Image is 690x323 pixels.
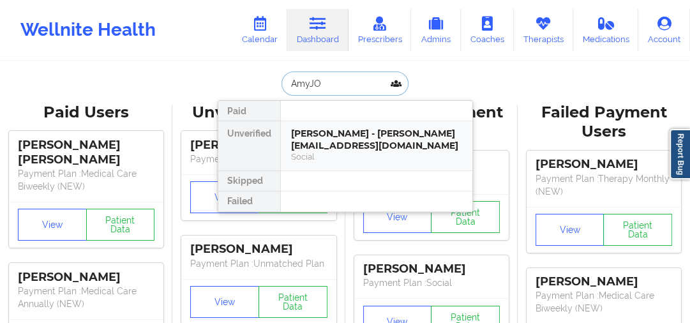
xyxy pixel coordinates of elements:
a: Medications [573,9,639,51]
p: Payment Plan : Unmatched Plan [190,257,327,270]
a: Account [638,9,690,51]
div: [PERSON_NAME] [190,138,327,153]
a: Coaches [461,9,514,51]
a: Calendar [232,9,287,51]
div: Unverified [218,121,280,171]
div: Paid [218,101,280,121]
div: Failed Payment Users [527,103,681,142]
p: Payment Plan : Unmatched Plan [190,153,327,165]
button: Patient Data [86,209,155,241]
div: [PERSON_NAME] [536,157,672,172]
div: Paid Users [9,103,163,123]
p: Payment Plan : Social [363,276,500,289]
a: Therapists [514,9,573,51]
div: [PERSON_NAME] - [PERSON_NAME][EMAIL_ADDRESS][DOMAIN_NAME] [291,128,462,151]
button: View [18,209,87,241]
div: [PERSON_NAME] [PERSON_NAME] [18,138,154,167]
a: Prescribers [349,9,412,51]
button: View [190,286,259,318]
p: Payment Plan : Medical Care Biweekly (NEW) [536,289,672,315]
button: View [536,214,604,246]
div: [PERSON_NAME] [363,262,500,276]
div: [PERSON_NAME] [536,274,672,289]
a: Admins [411,9,461,51]
p: Payment Plan : Medical Care Biweekly (NEW) [18,167,154,193]
p: Payment Plan : Therapy Monthly (NEW) [536,172,672,198]
div: Skipped [218,171,280,192]
button: Patient Data [259,286,327,318]
button: View [190,181,259,213]
a: Dashboard [287,9,349,51]
div: [PERSON_NAME] [18,270,154,285]
button: Patient Data [431,201,500,233]
div: Unverified Users [181,103,336,123]
div: Failed [218,192,280,212]
a: Report Bug [670,129,690,179]
p: Payment Plan : Medical Care Annually (NEW) [18,285,154,310]
button: Patient Data [603,214,672,246]
div: Social [291,151,462,162]
div: [PERSON_NAME] [190,242,327,257]
button: View [363,201,432,233]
